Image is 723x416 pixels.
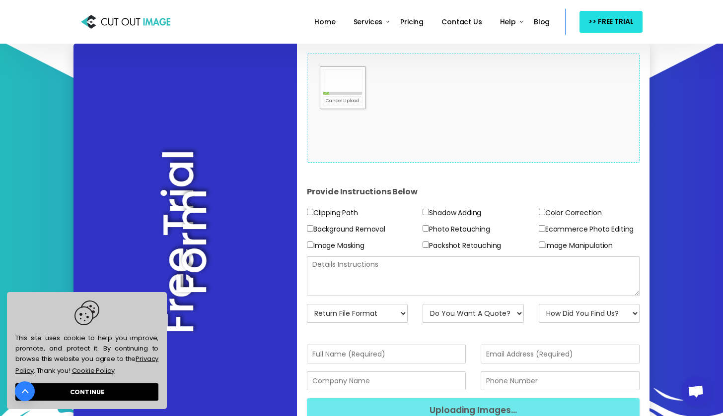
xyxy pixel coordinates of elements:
[423,241,429,248] input: Packshot Retouching
[539,241,545,248] input: Image Manipulation
[496,11,520,33] a: Help
[307,207,358,219] label: Clipping Path
[539,239,613,252] label: Image Manipulation
[481,371,640,390] input: Phone Number
[307,209,313,215] input: Clipping Path
[310,11,339,33] a: Home
[7,292,167,409] div: cookieconsent
[539,209,545,215] input: Color Correction
[530,11,554,33] a: Blog
[307,345,466,363] input: Full Name (Required)
[307,223,385,236] label: Background Removal
[15,354,158,375] a: Privacy Policy
[681,376,711,406] div: Open chat
[15,383,158,401] a: dismiss cookie message
[534,17,550,27] span: Blog
[323,96,362,106] a: Cancel Upload
[307,239,364,252] label: Image Masking
[307,371,466,390] input: Company Name
[71,364,116,377] a: learn more about cookies
[481,345,640,363] input: Email Address (Required)
[423,207,481,219] label: Shadow Adding
[396,11,428,33] a: Pricing
[423,225,429,232] input: Photo Retouching
[354,17,383,27] span: Services
[307,225,313,232] input: Background Removal
[588,15,633,28] span: >> FREE TRIAL
[350,11,387,33] a: Services
[539,225,545,232] input: Ecommerce Photo Editing
[400,17,424,27] span: Pricing
[539,207,601,219] label: Color Correction
[423,223,490,236] label: Photo Retouching
[172,145,198,339] h2: Free Trial Form
[15,300,158,377] span: This site uses cookie to help you improve, promote, and protect it. By continuing to browse this ...
[423,209,429,215] input: Shadow Adding
[15,381,35,401] a: Go to top
[307,241,313,248] input: Image Masking
[441,17,482,27] span: Contact Us
[437,11,486,33] a: Contact Us
[423,239,501,252] label: Packshot Retouching
[314,17,335,27] span: Home
[81,12,170,31] img: Cut Out Image
[500,17,516,27] span: Help
[307,177,640,207] h4: Provide Instructions Below
[579,11,642,32] a: >> FREE TRIAL
[539,223,634,236] label: Ecommerce Photo Editing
